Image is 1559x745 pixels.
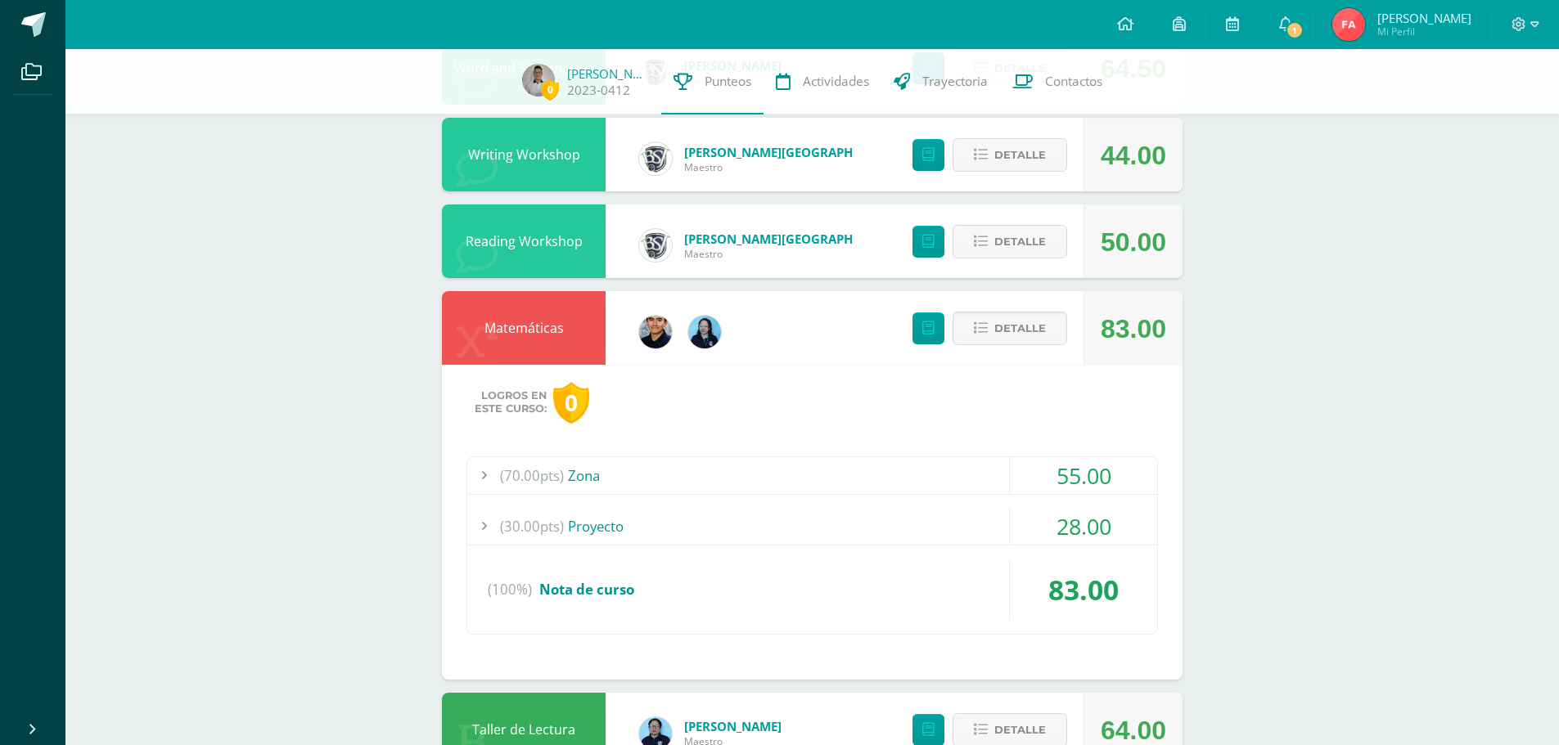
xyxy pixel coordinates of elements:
[1010,457,1157,494] div: 55.00
[1101,292,1166,366] div: 83.00
[1045,73,1102,90] span: Contactos
[688,316,721,348] img: ed95eabce992783372cd1b1830771598.png
[684,231,881,247] a: [PERSON_NAME][GEOGRAPHIC_DATA]
[500,457,564,494] span: (70.00pts)
[661,49,764,114] a: Punteos
[994,140,1046,170] span: Detalle
[1377,10,1471,26] span: [PERSON_NAME]
[1286,21,1304,39] span: 1
[922,73,988,90] span: Trayectoria
[539,580,634,599] span: Nota de curso
[953,138,1067,172] button: Detalle
[1101,119,1166,192] div: 44.00
[684,144,881,160] a: [PERSON_NAME][GEOGRAPHIC_DATA]
[488,559,532,621] span: (100%)
[803,73,869,90] span: Actividades
[705,73,751,90] span: Punteos
[442,204,606,278] div: Reading Workshop
[1010,559,1157,621] div: 83.00
[467,508,1157,545] div: Proyecto
[1377,25,1471,38] span: Mi Perfil
[500,508,564,545] span: (30.00pts)
[994,715,1046,745] span: Detalle
[541,79,559,100] span: 0
[567,82,630,99] a: 2023-0412
[684,718,782,734] a: [PERSON_NAME]
[1101,205,1166,279] div: 50.00
[522,64,555,96] img: 61bb738f5033f394797efd7be5446439.png
[994,313,1046,343] span: Detalle
[1332,8,1365,41] img: 51a3f6bdb60fb4fa8c9bbb4959b1e63c.png
[1000,49,1115,114] a: Contactos
[1010,508,1157,545] div: 28.00
[764,49,881,114] a: Actividades
[553,382,589,424] div: 0
[994,227,1046,257] span: Detalle
[881,49,1000,114] a: Trayectoria
[684,247,881,261] span: Maestro
[639,316,672,348] img: 118ee4e8e89fd28cfd44e91cd8d7a532.png
[467,457,1157,494] div: Zona
[953,312,1067,345] button: Detalle
[684,160,881,174] span: Maestro
[442,291,606,365] div: Matemáticas
[953,225,1067,258] button: Detalle
[442,118,606,191] div: Writing Workshop
[639,142,672,175] img: 16c3d0cd5e8cae4aecb86a0a5c6f5782.png
[567,65,649,82] a: [PERSON_NAME]
[475,389,547,415] span: Logros en este curso:
[639,229,672,262] img: 16c3d0cd5e8cae4aecb86a0a5c6f5782.png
